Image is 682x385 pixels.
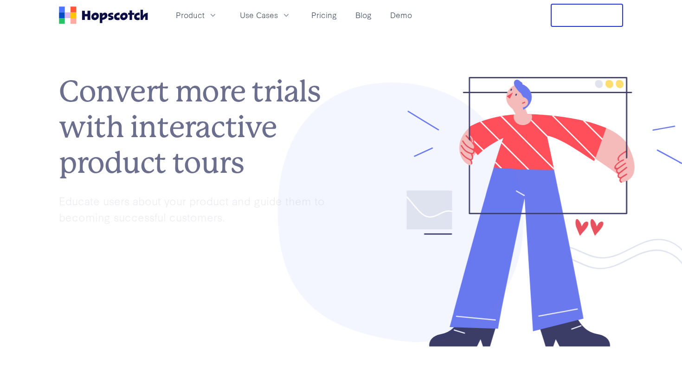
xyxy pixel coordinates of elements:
[386,7,416,23] a: Demo
[308,7,341,23] a: Pricing
[352,7,375,23] a: Blog
[234,7,296,23] button: Use Cases
[59,6,148,24] a: Home
[59,193,341,225] p: Educate users about your product and guide them to becoming successful customers.
[59,74,341,180] h1: Convert more trials with interactive product tours
[176,9,205,21] span: Product
[170,7,223,23] button: Product
[551,4,623,27] button: Free Trial
[240,9,278,21] span: Use Cases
